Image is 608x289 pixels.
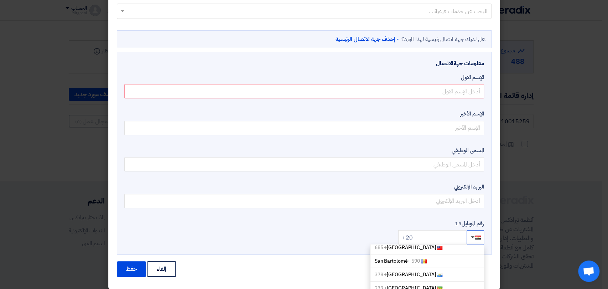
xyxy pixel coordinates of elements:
input: أدخل رقم الموبايل [398,230,467,244]
a: Open chat [578,260,599,282]
label: الإسم الأخير [124,110,484,118]
label: الإسم الاول [124,73,484,82]
span: + 685 [375,244,387,251]
a: [GEOGRAPHIC_DATA]+ 378 [370,268,484,282]
a: San Bartolomé+ 590 [370,254,484,268]
input: أدخل المسمى الوظيفي [124,157,484,171]
button: حفظ [117,261,146,277]
span: + 378 [375,271,387,278]
span: [GEOGRAPHIC_DATA] [375,244,436,251]
span: + 590 [407,257,420,265]
label: المسمى الوظيفي [124,146,484,155]
div: هل لديك جهة اتصال رئيسية لهذا المورد؟ [117,30,492,48]
a: [GEOGRAPHIC_DATA]+ 685 [370,241,484,254]
span: [GEOGRAPHIC_DATA] [375,271,436,278]
span: San Bartolomé [375,257,420,265]
label: رقم الموبايل #1 [124,220,484,228]
div: معلومات جهةالاتصال [124,59,484,68]
button: إلغاء [147,261,176,277]
input: أدخل البريد الإلكتروني [124,194,484,208]
input: الإسم الآخير [124,121,484,135]
label: البريد الإلكتروني [124,183,484,191]
a: - إحذف جهة الاتصال الرئيسية [336,35,399,43]
input: أدخل الإسم الاول [124,84,484,98]
div: البحث عن خدمات فرعية . . [428,7,488,17]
